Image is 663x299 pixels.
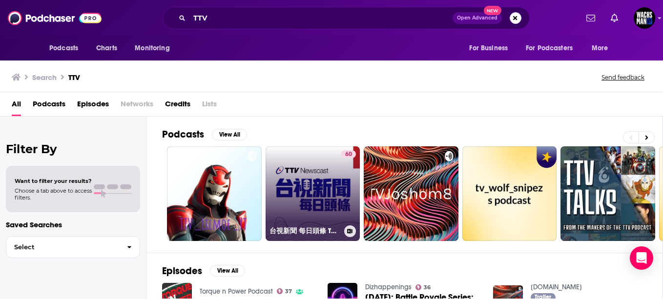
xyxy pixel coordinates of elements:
[519,39,587,58] button: open menu
[96,41,117,55] span: Charts
[202,96,217,116] span: Lists
[32,73,57,82] h3: Search
[634,7,655,29] img: User Profile
[634,7,655,29] button: Show profile menu
[634,7,655,29] span: Logged in as WachsmanNY
[531,283,582,291] a: TTV.ORG.news
[162,265,202,277] h2: Episodes
[135,41,169,55] span: Monitoring
[212,129,247,140] button: View All
[415,284,431,290] a: 36
[42,39,91,58] button: open menu
[162,265,245,277] a: EpisodesView All
[345,150,352,159] span: 60
[162,128,247,140] a: PodcastsView All
[12,96,21,116] a: All
[484,6,501,15] span: New
[128,39,182,58] button: open menu
[163,7,530,29] div: Search podcasts, credits, & more...
[15,187,92,201] span: Choose a tab above to access filters.
[165,96,190,116] a: Credits
[526,41,573,55] span: For Podcasters
[582,10,599,26] a: Show notifications dropdown
[424,285,431,290] span: 36
[6,220,140,229] p: Saved Searches
[162,128,204,140] h2: Podcasts
[15,178,92,184] span: Want to filter your results?
[121,96,153,116] span: Networks
[607,10,622,26] a: Show notifications dropdown
[77,96,109,116] a: Episodes
[8,9,102,27] img: Podchaser - Follow, Share and Rate Podcasts
[457,16,497,20] span: Open Advanced
[200,287,273,296] a: Torque n Power Podcast
[6,142,140,156] h2: Filter By
[266,146,360,241] a: 60台視新聞 每日頭條 Taiwan TTV NEWS
[68,73,80,82] h3: TTV
[210,265,245,277] button: View All
[630,246,653,270] div: Open Intercom Messenger
[462,39,520,58] button: open menu
[469,41,508,55] span: For Business
[592,41,608,55] span: More
[6,244,119,250] span: Select
[277,288,292,294] a: 37
[365,283,412,291] a: Dizhappenings
[453,12,502,24] button: Open AdvancedNew
[285,289,292,294] span: 37
[49,41,78,55] span: Podcasts
[341,150,356,158] a: 60
[599,73,647,81] button: Send feedback
[269,227,340,236] h3: 台視新聞 每日頭條 Taiwan TTV NEWS
[6,236,140,258] button: Select
[90,39,123,58] a: Charts
[189,10,453,26] input: Search podcasts, credits, & more...
[33,96,65,116] a: Podcasts
[585,39,621,58] button: open menu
